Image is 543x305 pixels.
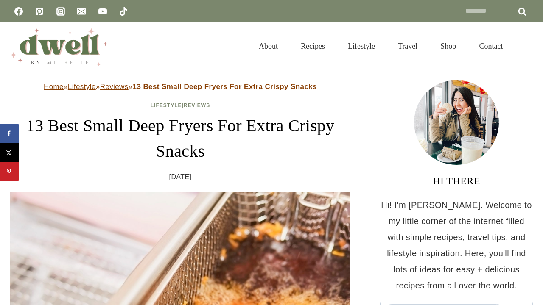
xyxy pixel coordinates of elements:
a: Contact [467,31,514,61]
a: Reviews [100,83,129,91]
a: Pinterest [31,3,48,20]
a: Reviews [184,103,210,108]
a: TikTok [115,3,132,20]
a: Facebook [10,3,27,20]
img: DWELL by michelle [10,27,108,66]
a: Shop [429,31,467,61]
span: | [151,103,210,108]
nav: Primary Navigation [247,31,514,61]
button: View Search Form [518,39,533,53]
a: Home [44,83,64,91]
p: Hi! I'm [PERSON_NAME]. Welcome to my little corner of the internet filled with simple recipes, tr... [380,197,533,294]
a: Instagram [52,3,69,20]
strong: 13 Best Small Deep Fryers For Extra Crispy Snacks [133,83,317,91]
a: Lifestyle [151,103,182,108]
span: » » » [44,83,317,91]
time: [DATE] [169,171,192,183]
a: Lifestyle [336,31,386,61]
a: YouTube [94,3,111,20]
a: Lifestyle [68,83,96,91]
a: Recipes [289,31,336,61]
a: Email [73,3,90,20]
a: About [247,31,289,61]
h3: HI THERE [380,173,533,189]
h1: 13 Best Small Deep Fryers For Extra Crispy Snacks [10,113,350,164]
a: Travel [386,31,429,61]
